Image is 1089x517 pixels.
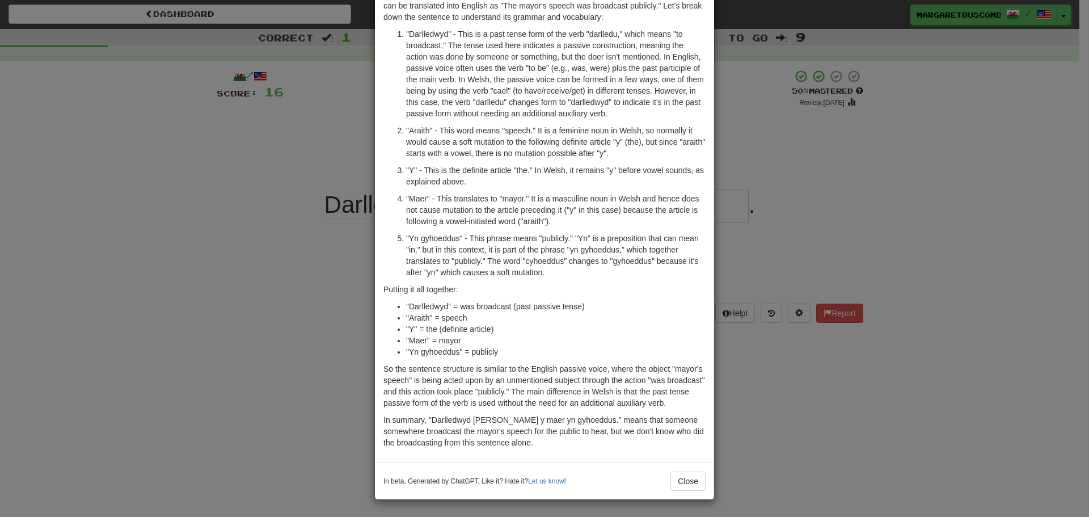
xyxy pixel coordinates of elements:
[528,477,564,485] a: Let us know
[406,193,706,227] p: "Maer" - This translates to "mayor." It is a masculine noun in Welsh and hence does not cause mut...
[406,165,706,187] p: "Y" - This is the definite article "the." In Welsh, it remains "y" before vowel sounds, as explai...
[406,312,706,323] li: "Araith" = speech
[406,233,706,278] p: "Yn gyhoeddus" - This phrase means "publicly." "Yn" is a preposition that can mean "in," but in t...
[670,472,706,491] button: Close
[383,363,706,409] p: So the sentence structure is similar to the English passive voice, where the object "mayor's spee...
[406,346,706,358] li: "Yn gyhoeddus" = publicly
[406,335,706,346] li: "Maer" = mayor
[383,284,706,295] p: Putting it all together:
[383,477,566,486] small: In beta. Generated by ChatGPT. Like it? Hate it? !
[406,301,706,312] li: "Darlledwyd" = was broadcast (past passive tense)
[383,414,706,448] p: In summary, "Darlledwyd [PERSON_NAME] y maer yn gyhoeddus." means that someone somewhere broadcas...
[406,125,706,159] p: "Araith" - This word means "speech." It is a feminine noun in Welsh, so normally it would cause a...
[406,323,706,335] li: "Y" = the (definite article)
[406,28,706,119] p: "Darlledwyd" - This is a past tense form of the verb "darlledu," which means "to broadcast." The ...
